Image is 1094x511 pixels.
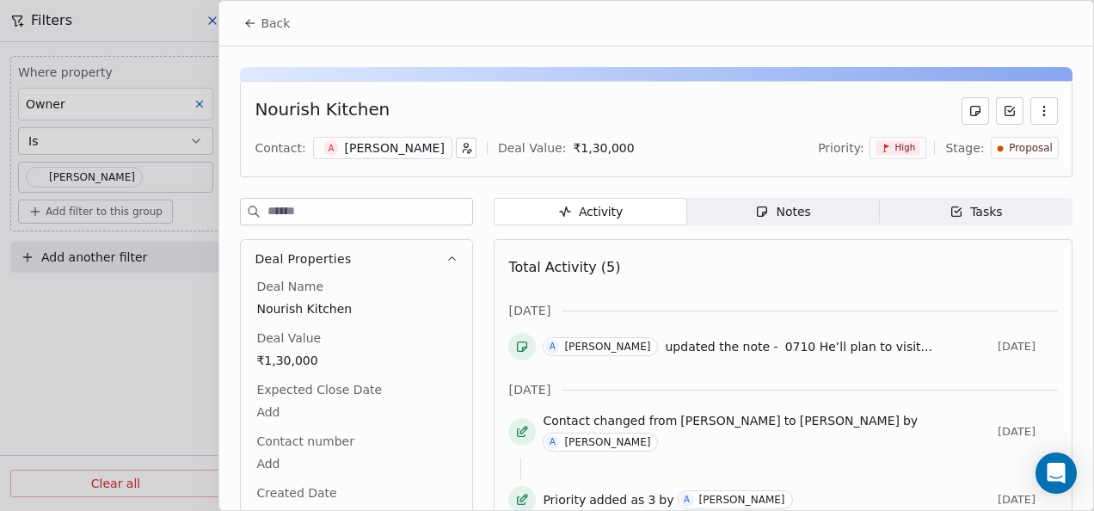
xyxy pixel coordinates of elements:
[255,139,305,157] div: Contact:
[543,412,589,429] span: Contact
[498,139,566,157] div: Deal Value:
[593,412,677,429] span: changed from
[659,491,673,508] span: by
[233,8,300,39] button: Back
[648,491,655,508] span: 3
[684,493,690,507] div: A
[253,278,327,295] span: Deal Name
[998,340,1058,354] span: [DATE]
[253,381,385,398] span: Expected Close Date
[784,412,796,429] span: to
[800,412,900,429] span: [PERSON_NAME]
[241,240,472,278] button: Deal Properties
[253,433,358,450] span: Contact number
[564,436,650,448] div: [PERSON_NAME]
[256,455,457,472] span: Add
[564,341,650,353] div: [PERSON_NAME]
[508,302,550,319] span: [DATE]
[256,352,457,369] span: ₹1,30,000
[256,300,457,317] span: Nourish Kitchen
[255,250,351,268] span: Deal Properties
[1009,141,1053,156] span: Proposal
[550,435,556,449] div: A
[323,141,338,156] span: A
[894,142,915,154] span: High
[253,484,340,502] span: Created Date
[699,494,785,506] div: [PERSON_NAME]
[261,15,290,32] span: Back
[998,493,1058,507] span: [DATE]
[950,203,1003,221] div: Tasks
[573,141,634,155] span: ₹ 1,30,000
[785,336,932,357] a: 0710 He’ll plan to visit...
[543,491,586,508] span: Priority
[1036,453,1077,494] div: Open Intercom Messenger
[680,412,780,429] span: [PERSON_NAME]
[345,139,445,157] div: [PERSON_NAME]
[665,338,777,355] span: updated the note -
[589,491,644,508] span: added as
[256,403,457,421] span: Add
[550,340,556,354] div: A
[508,259,620,275] span: Total Activity (5)
[903,412,918,429] span: by
[508,381,550,398] span: [DATE]
[755,203,810,221] div: Notes
[818,139,864,157] span: Priority:
[785,340,932,354] span: 0710 He’ll plan to visit...
[255,97,390,125] div: Nourish Kitchen
[998,425,1058,439] span: [DATE]
[945,139,984,157] span: Stage:
[253,329,324,347] span: Deal Value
